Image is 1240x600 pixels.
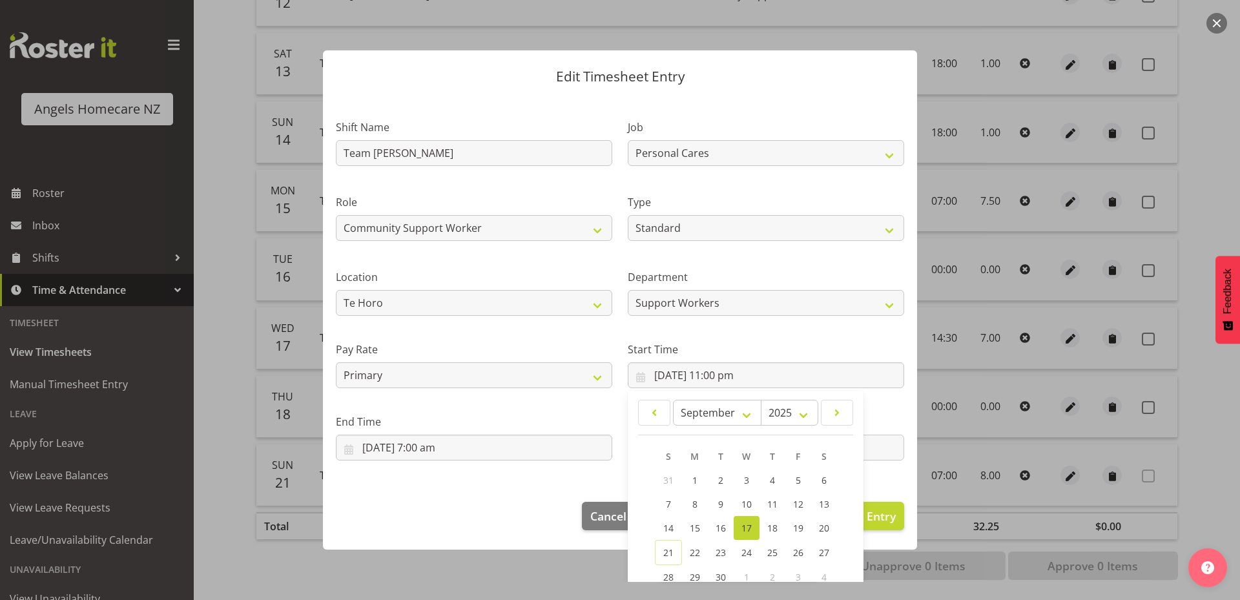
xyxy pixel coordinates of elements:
[741,498,752,510] span: 10
[708,492,734,516] a: 9
[716,546,726,559] span: 23
[663,474,674,486] span: 31
[767,522,778,534] span: 18
[682,492,708,516] a: 8
[759,492,785,516] a: 11
[663,522,674,534] span: 14
[1201,561,1214,574] img: help-xxl-2.png
[1222,269,1234,314] span: Feedback
[628,269,904,285] label: Department
[628,362,904,388] input: Click to select...
[793,546,803,559] span: 26
[716,522,726,534] span: 16
[336,119,612,135] label: Shift Name
[793,522,803,534] span: 19
[770,474,775,486] span: 4
[759,468,785,492] a: 4
[741,546,752,559] span: 24
[663,571,674,583] span: 28
[821,474,827,486] span: 6
[682,565,708,589] a: 29
[690,450,699,462] span: M
[655,565,682,589] a: 28
[767,498,778,510] span: 11
[785,492,811,516] a: 12
[785,516,811,540] a: 19
[811,540,837,565] a: 27
[692,498,697,510] span: 8
[336,414,612,429] label: End Time
[819,522,829,534] span: 20
[734,540,759,565] a: 24
[796,450,800,462] span: F
[336,269,612,285] label: Location
[734,468,759,492] a: 3
[718,474,723,486] span: 2
[590,508,626,524] span: Cancel
[718,498,723,510] span: 9
[708,540,734,565] a: 23
[742,450,750,462] span: W
[811,516,837,540] a: 20
[785,540,811,565] a: 26
[819,546,829,559] span: 27
[628,194,904,210] label: Type
[759,516,785,540] a: 18
[336,70,904,83] p: Edit Timesheet Entry
[793,498,803,510] span: 12
[821,450,827,462] span: S
[628,119,904,135] label: Job
[336,140,612,166] input: Shift Name
[767,546,778,559] span: 25
[708,565,734,589] a: 30
[655,492,682,516] a: 7
[336,435,612,460] input: Click to select...
[734,492,759,516] a: 10
[811,492,837,516] a: 13
[666,450,671,462] span: S
[692,474,697,486] span: 1
[718,450,723,462] span: T
[655,540,682,565] a: 21
[734,516,759,540] a: 17
[655,516,682,540] a: 14
[796,571,801,583] span: 3
[663,546,674,559] span: 21
[770,571,775,583] span: 2
[336,194,612,210] label: Role
[770,450,775,462] span: T
[744,571,749,583] span: 1
[666,498,671,510] span: 7
[336,342,612,357] label: Pay Rate
[823,508,896,524] span: Update Entry
[682,540,708,565] a: 22
[819,498,829,510] span: 13
[682,468,708,492] a: 1
[821,571,827,583] span: 4
[708,468,734,492] a: 2
[811,468,837,492] a: 6
[759,540,785,565] a: 25
[708,516,734,540] a: 16
[628,342,904,357] label: Start Time
[690,571,700,583] span: 29
[582,502,635,530] button: Cancel
[682,516,708,540] a: 15
[690,546,700,559] span: 22
[690,522,700,534] span: 15
[744,474,749,486] span: 3
[716,571,726,583] span: 30
[1215,256,1240,344] button: Feedback - Show survey
[741,522,752,534] span: 17
[785,468,811,492] a: 5
[796,474,801,486] span: 5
